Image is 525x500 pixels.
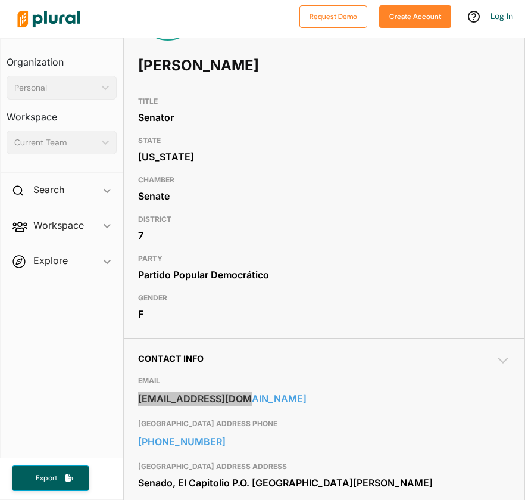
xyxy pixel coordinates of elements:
h3: TITLE [138,94,510,108]
h3: CHAMBER [138,173,510,187]
div: 7 [138,226,510,244]
h2: Search [33,183,64,196]
div: Current Team [14,136,97,149]
h3: PARTY [138,251,510,266]
div: Senate [138,187,510,205]
span: Contact Info [138,353,204,364]
a: Request Demo [299,10,367,22]
h3: [GEOGRAPHIC_DATA] ADDRESS ADDRESS [138,459,510,474]
button: Request Demo [299,5,367,28]
button: Export [12,465,89,491]
div: [US_STATE] [138,148,510,166]
h3: [GEOGRAPHIC_DATA] ADDRESS PHONE [138,417,510,431]
h3: GENDER [138,291,510,305]
div: Senado, El Capitolio P.O. [GEOGRAPHIC_DATA][PERSON_NAME] [138,474,510,492]
h3: Organization [7,45,117,71]
a: Log In [490,11,513,21]
div: Partido Popular Democrático [138,266,510,284]
button: Create Account [379,5,451,28]
h3: EMAIL [138,374,510,388]
div: Personal [14,82,97,94]
h3: DISTRICT [138,212,510,226]
h1: [PERSON_NAME] [138,48,361,83]
h3: STATE [138,133,510,148]
div: Senator [138,108,510,126]
a: [PHONE_NUMBER] [138,433,510,451]
span: Export [27,473,65,483]
div: F [138,305,510,323]
a: Create Account [379,10,451,22]
h3: Workspace [7,100,117,126]
a: [EMAIL_ADDRESS][DOMAIN_NAME] [138,390,510,408]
